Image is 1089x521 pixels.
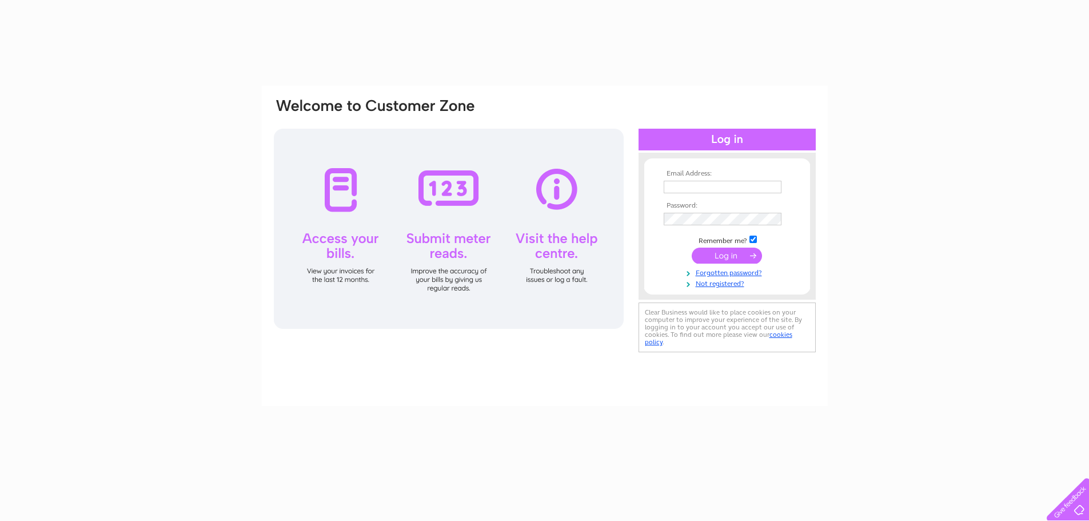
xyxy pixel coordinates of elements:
th: Password: [661,202,793,210]
div: Clear Business would like to place cookies on your computer to improve your experience of the sit... [639,303,816,352]
th: Email Address: [661,170,793,178]
a: cookies policy [645,331,792,346]
td: Remember me? [661,234,793,245]
a: Forgotten password? [664,267,793,277]
input: Submit [692,248,762,264]
a: Not registered? [664,277,793,288]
